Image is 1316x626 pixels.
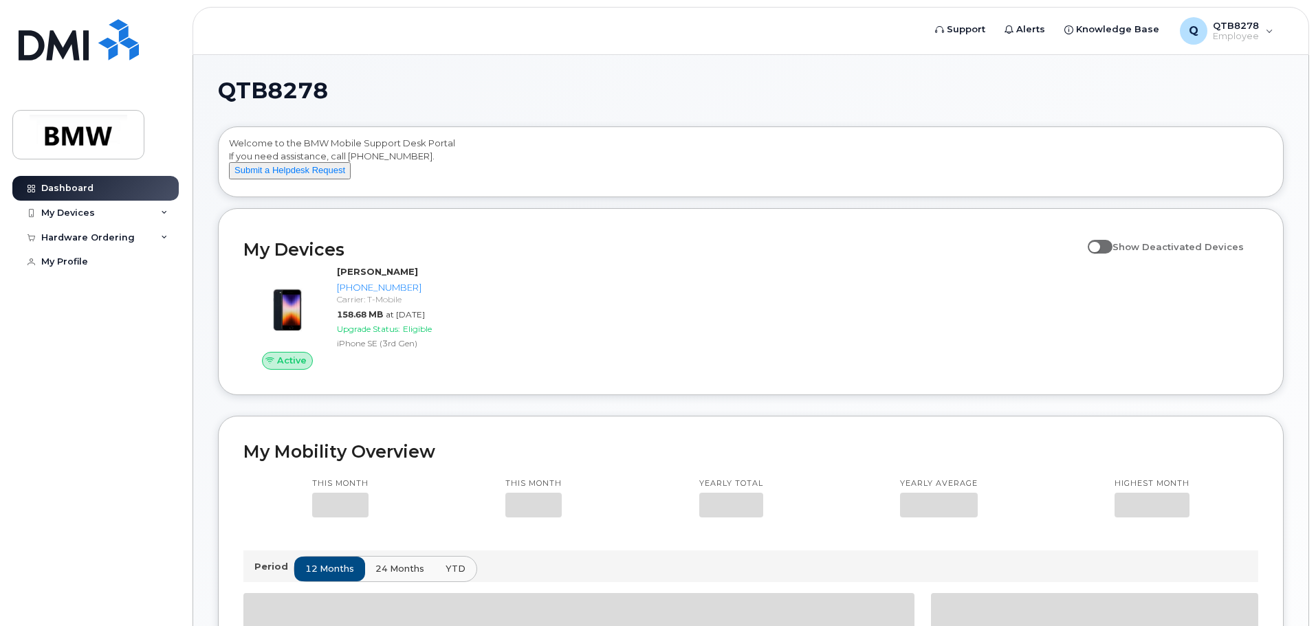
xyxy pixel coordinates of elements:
[229,137,1273,192] div: Welcome to the BMW Mobile Support Desk Portal If you need assistance, call [PHONE_NUMBER].
[277,354,307,367] span: Active
[337,281,479,294] div: [PHONE_NUMBER]
[1088,234,1099,245] input: Show Deactivated Devices
[1112,241,1244,252] span: Show Deactivated Devices
[243,441,1258,462] h2: My Mobility Overview
[243,239,1081,260] h2: My Devices
[312,478,369,489] p: This month
[900,478,978,489] p: Yearly average
[505,478,562,489] p: This month
[337,324,400,334] span: Upgrade Status:
[337,293,479,305] div: Carrier: T-Mobile
[229,162,351,179] button: Submit a Helpdesk Request
[218,80,328,101] span: QTB8278
[386,309,425,320] span: at [DATE]
[254,560,294,573] p: Period
[337,266,418,277] strong: [PERSON_NAME]
[403,324,432,334] span: Eligible
[446,562,465,575] span: YTD
[1115,478,1189,489] p: Highest month
[254,272,320,338] img: image20231002-3703462-1angbar.jpeg
[375,562,424,575] span: 24 months
[699,478,763,489] p: Yearly total
[229,164,351,175] a: Submit a Helpdesk Request
[337,337,479,349] div: iPhone SE (3rd Gen)
[243,265,485,370] a: Active[PERSON_NAME][PHONE_NUMBER]Carrier: T-Mobile158.68 MBat [DATE]Upgrade Status:EligibleiPhone...
[337,309,383,320] span: 158.68 MB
